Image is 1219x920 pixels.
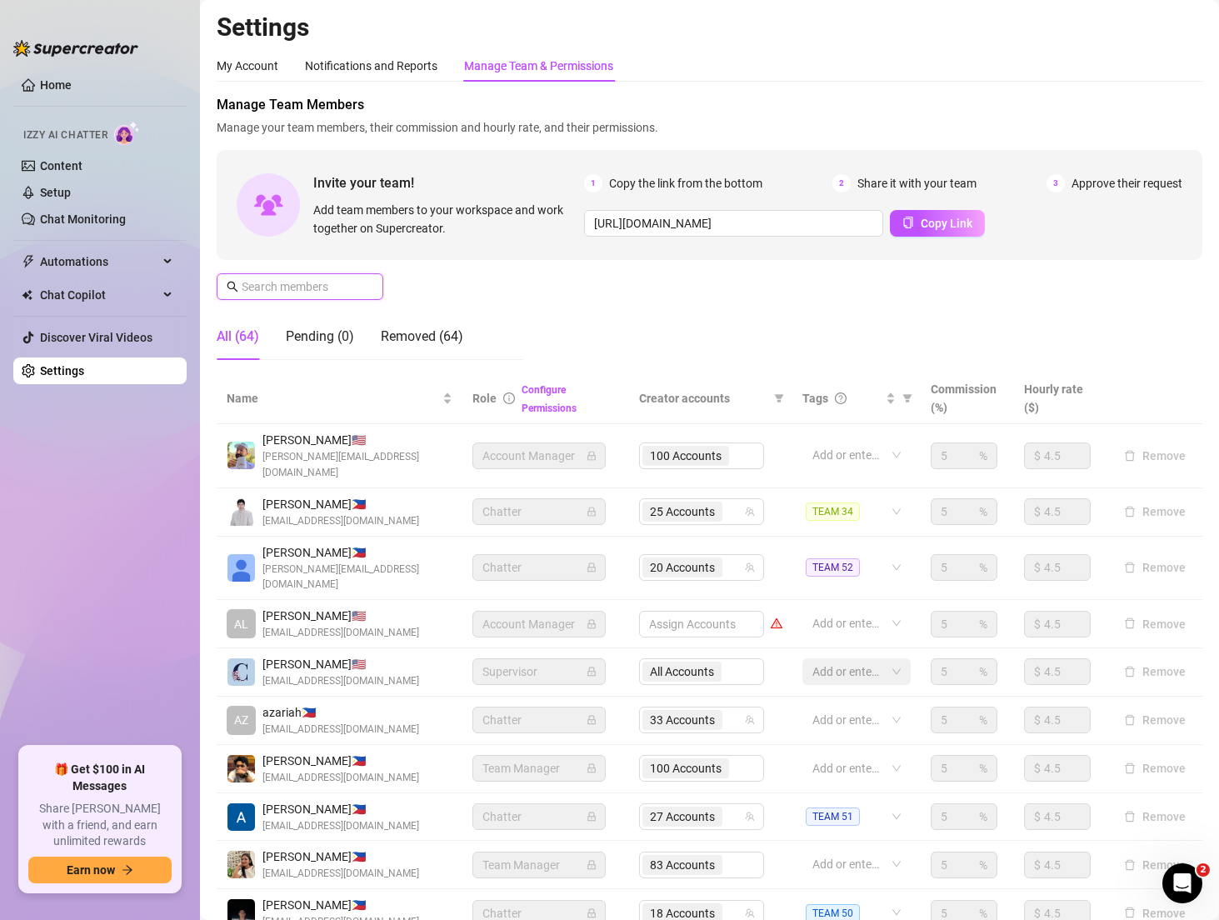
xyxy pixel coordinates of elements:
[313,201,577,237] span: Add team members to your workspace and work together on Supercreator.
[262,818,419,834] span: [EMAIL_ADDRESS][DOMAIN_NAME]
[482,612,596,637] span: Account Manager
[472,392,497,405] span: Role
[217,327,259,347] div: All (64)
[40,248,158,275] span: Automations
[832,174,851,192] span: 2
[1117,758,1192,778] button: Remove
[482,499,596,524] span: Chatter
[902,217,914,228] span: copy
[234,711,248,729] span: AZ
[22,255,35,268] span: thunderbolt
[262,866,419,882] span: [EMAIL_ADDRESS][DOMAIN_NAME]
[584,174,602,192] span: 1
[899,386,916,411] span: filter
[262,703,419,722] span: azariah 🇵🇭
[217,12,1202,43] h2: Settings
[1117,807,1192,827] button: Remove
[650,711,715,729] span: 33 Accounts
[1117,446,1192,466] button: Remove
[28,857,172,883] button: Earn nowarrow-right
[650,807,715,826] span: 27 Accounts
[313,172,584,193] span: Invite your team!
[1117,662,1192,682] button: Remove
[587,619,597,629] span: lock
[227,498,255,526] img: Paul Andrei Casupanan
[227,755,255,782] img: Jedidiah Flores
[587,908,597,918] span: lock
[642,502,722,522] span: 25 Accounts
[771,617,782,629] span: warning
[262,770,419,786] span: [EMAIL_ADDRESS][DOMAIN_NAME]
[774,393,784,403] span: filter
[639,389,767,407] span: Creator accounts
[1117,855,1192,875] button: Remove
[806,807,860,826] span: TEAM 51
[642,557,722,577] span: 20 Accounts
[650,558,715,577] span: 20 Accounts
[1117,614,1192,634] button: Remove
[587,860,597,870] span: lock
[262,800,419,818] span: [PERSON_NAME] 🇵🇭
[482,659,596,684] span: Supervisor
[587,667,597,677] span: lock
[262,543,452,562] span: [PERSON_NAME] 🇵🇭
[227,851,255,878] img: Ana Brand
[262,495,419,513] span: [PERSON_NAME] 🇵🇭
[464,57,613,75] div: Manage Team & Permissions
[227,389,439,407] span: Name
[745,812,755,822] span: team
[217,95,1202,115] span: Manage Team Members
[482,555,596,580] span: Chatter
[1117,557,1192,577] button: Remove
[482,443,596,468] span: Account Manager
[262,655,419,673] span: [PERSON_NAME] 🇺🇸
[587,451,597,461] span: lock
[587,763,597,773] span: lock
[262,607,419,625] span: [PERSON_NAME] 🇺🇸
[227,803,255,831] img: Antonio Hernan Arabejo
[745,715,755,725] span: team
[227,658,255,686] img: Caylie Clarke
[262,562,452,593] span: [PERSON_NAME][EMAIL_ADDRESS][DOMAIN_NAME]
[587,715,597,725] span: lock
[642,710,722,730] span: 33 Accounts
[114,121,140,145] img: AI Chatter
[234,615,248,633] span: AL
[587,812,597,822] span: lock
[13,40,138,57] img: logo-BBDzfeDw.svg
[1047,174,1065,192] span: 3
[227,281,238,292] span: search
[1072,174,1182,192] span: Approve their request
[23,127,107,143] span: Izzy AI Chatter
[262,896,419,914] span: [PERSON_NAME] 🇵🇭
[227,554,255,582] img: Katrina Mendiola
[40,159,82,172] a: Content
[40,331,152,344] a: Discover Viral Videos
[242,277,360,296] input: Search members
[262,513,419,529] span: [EMAIL_ADDRESS][DOMAIN_NAME]
[890,210,985,237] button: Copy Link
[262,431,452,449] span: [PERSON_NAME] 🇺🇸
[1117,502,1192,522] button: Remove
[1197,863,1210,877] span: 2
[482,707,596,732] span: Chatter
[262,449,452,481] span: [PERSON_NAME][EMAIL_ADDRESS][DOMAIN_NAME]
[262,752,419,770] span: [PERSON_NAME] 🇵🇭
[305,57,437,75] div: Notifications and Reports
[835,392,847,404] span: question-circle
[1162,863,1202,903] iframe: Intercom live chat
[262,673,419,689] span: [EMAIL_ADDRESS][DOMAIN_NAME]
[745,908,755,918] span: team
[806,502,860,521] span: TEAM 34
[522,384,577,414] a: Configure Permissions
[587,562,597,572] span: lock
[482,852,596,877] span: Team Manager
[40,212,126,226] a: Chat Monitoring
[67,863,115,877] span: Earn now
[802,389,828,407] span: Tags
[227,442,255,469] img: Evan Gillis
[28,762,172,794] span: 🎁 Get $100 in AI Messages
[806,558,860,577] span: TEAM 52
[482,756,596,781] span: Team Manager
[745,507,755,517] span: team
